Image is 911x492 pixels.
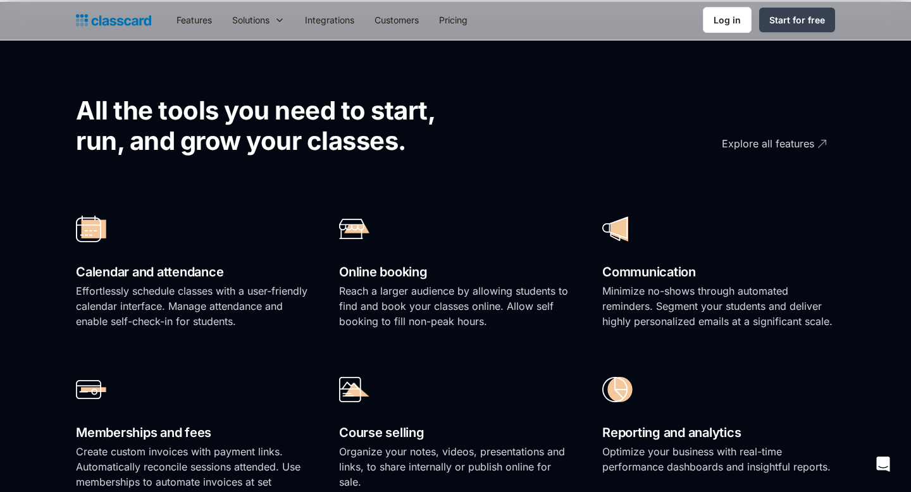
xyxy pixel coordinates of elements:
[364,6,429,34] a: Customers
[602,444,835,474] p: Optimize your business with real-time performance dashboards and insightful reports.
[339,283,572,329] p: Reach a larger audience by allowing students to find and book your classes online. Allow self boo...
[602,283,835,329] p: Minimize no-shows through automated reminders. Segment your students and deliver highly personali...
[769,13,825,27] div: Start for free
[759,8,835,32] a: Start for free
[76,261,309,283] h2: Calendar and attendance
[222,6,295,34] div: Solutions
[295,6,364,34] a: Integrations
[602,261,835,283] h2: Communication
[722,126,814,151] div: Explore all features
[166,6,222,34] a: Features
[339,261,572,283] h2: Online booking
[339,444,572,489] p: Organize your notes, videos, presentations and links, to share internally or publish online for s...
[76,283,309,329] p: Effortlessly schedule classes with a user-friendly calendar interface. Manage attendance and enab...
[602,422,835,444] h2: Reporting and analytics
[76,11,151,29] a: home
[76,422,309,444] h2: Memberships and fees
[703,7,752,33] a: Log in
[714,13,741,27] div: Log in
[339,422,572,444] h2: Course selling
[652,126,829,161] a: Explore all features
[232,13,270,27] div: Solutions
[76,95,478,156] h2: All the tools you need to start, run, and grow your classes.
[429,6,478,34] a: Pricing
[868,449,898,479] iframe: Intercom live chat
